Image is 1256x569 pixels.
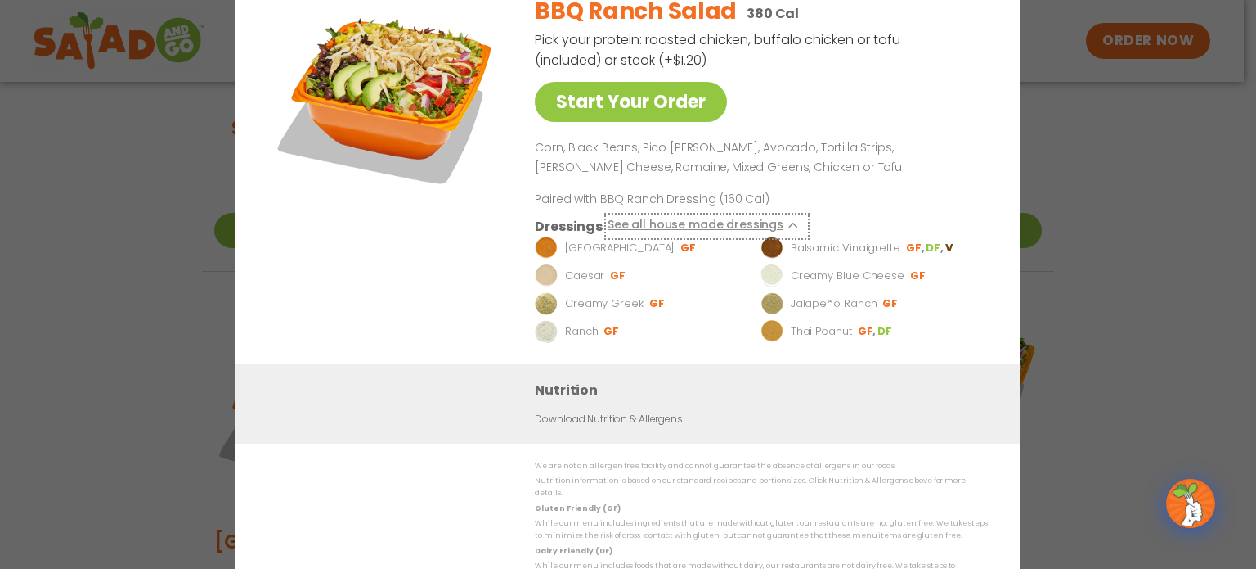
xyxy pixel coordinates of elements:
[649,296,666,310] li: GF
[882,296,899,310] li: GF
[535,411,682,427] a: Download Nutrition & Allergens
[535,190,837,207] p: Paired with BBQ Ranch Dressing (160 Cal)
[535,503,620,513] strong: Gluten Friendly (GF)
[535,29,903,70] p: Pick your protein: roasted chicken, buffalo chicken or tofu (included) or steak (+$1.20)
[535,264,558,287] img: Dressing preview image for Caesar
[877,323,894,338] li: DF
[906,240,926,255] li: GF
[603,323,621,338] li: GF
[910,268,927,282] li: GF
[608,215,806,236] button: See all house made dressings
[610,268,627,282] li: GF
[760,264,783,287] img: Dressing preview image for Creamy Blue Cheese
[680,240,698,255] li: GF
[565,267,604,283] p: Caesar
[535,545,612,555] strong: Dairy Friendly (DF)
[565,323,599,339] p: Ranch
[535,215,603,236] h3: Dressings
[535,475,988,500] p: Nutrition information is based on our standard recipes and portion sizes. Click Nutrition & Aller...
[945,240,954,255] li: V
[760,319,783,342] img: Dressing preview image for Thai Peanut
[565,239,675,255] p: [GEOGRAPHIC_DATA]
[791,239,900,255] p: Balsamic Vinaigrette
[565,295,644,311] p: Creamy Greek
[535,291,558,314] img: Dressing preview image for Creamy Greek
[760,236,783,259] img: Dressing preview image for Balsamic Vinaigrette
[791,295,877,311] p: Jalapeño Ranch
[535,236,558,259] img: Dressing preview image for BBQ Ranch
[535,460,988,472] p: We are not an allergen free facility and cannot guarantee the absence of allergens in our foods.
[535,138,981,178] p: Corn, Black Beans, Pico [PERSON_NAME], Avocado, Tortilla Strips, [PERSON_NAME] Cheese, Romaine, M...
[535,379,996,400] h3: Nutrition
[760,291,783,314] img: Dressing preview image for Jalapeño Ranch
[926,240,944,255] li: DF
[535,517,988,543] p: While our menu includes ingredients that are made without gluten, our restaurants are not gluten ...
[791,323,852,339] p: Thai Peanut
[535,319,558,342] img: Dressing preview image for Ranch
[747,3,799,24] p: 380 Cal
[858,323,877,338] li: GF
[535,82,727,122] a: Start Your Order
[791,267,904,283] p: Creamy Blue Cheese
[1168,481,1213,526] img: wpChatIcon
